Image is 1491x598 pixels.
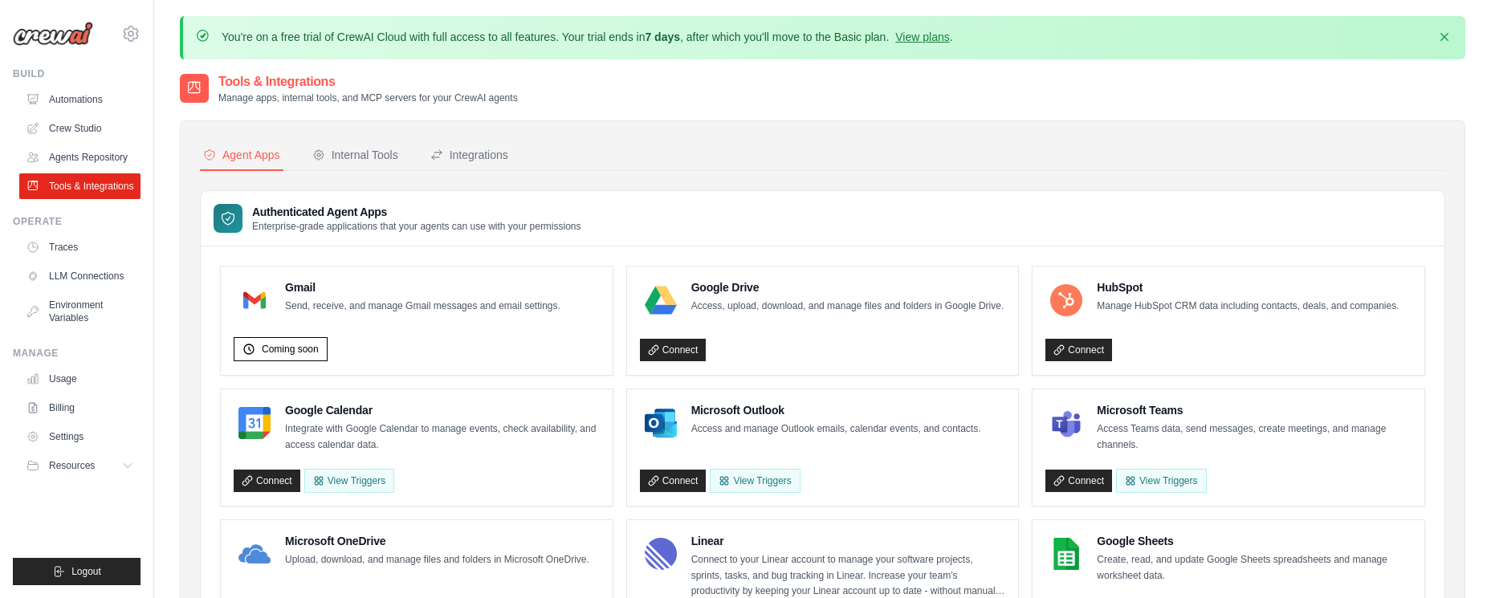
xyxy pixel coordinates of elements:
p: Send, receive, and manage Gmail messages and email settings. [285,299,560,315]
a: Connect [640,339,707,361]
h3: Authenticated Agent Apps [252,204,581,220]
img: Logo [13,22,93,46]
span: Resources [49,459,95,472]
div: Internal Tools [312,147,398,163]
h2: Tools & Integrations [218,72,518,92]
p: You're on a free trial of CrewAI Cloud with full access to all features. Your trial ends in , aft... [222,29,953,45]
a: Traces [19,234,141,260]
h4: Google Sheets [1097,533,1412,549]
div: Integrations [430,147,508,163]
button: Integrations [427,140,511,171]
img: Gmail Logo [238,284,271,316]
a: Connect [640,470,707,492]
button: Internal Tools [309,140,401,171]
h4: Linear [691,533,1006,549]
a: Usage [19,366,141,392]
button: Resources [19,453,141,478]
img: Microsoft OneDrive Logo [238,538,271,570]
h4: Google Calendar [285,402,600,418]
img: Microsoft Teams Logo [1050,407,1082,439]
p: Upload, download, and manage files and folders in Microsoft OneDrive. [285,552,589,568]
a: Agents Repository [19,144,141,170]
p: Manage HubSpot CRM data including contacts, deals, and companies. [1097,299,1399,315]
button: Logout [13,558,141,585]
strong: 7 days [645,31,680,43]
h4: Microsoft Teams [1097,402,1412,418]
span: Logout [71,565,101,578]
a: Automations [19,87,141,112]
a: Connect [1045,470,1112,492]
p: Access Teams data, send messages, create meetings, and manage channels. [1097,421,1412,453]
a: Connect [234,470,300,492]
p: Access, upload, download, and manage files and folders in Google Drive. [691,299,1004,315]
h4: Microsoft OneDrive [285,533,589,549]
h4: Google Drive [691,279,1004,295]
img: Google Calendar Logo [238,407,271,439]
div: Build [13,67,141,80]
p: Enterprise-grade applications that your agents can use with your permissions [252,220,581,233]
img: Google Drive Logo [645,284,677,316]
a: View plans [895,31,949,43]
p: Access and manage Outlook emails, calendar events, and contacts. [691,421,981,437]
img: HubSpot Logo [1050,284,1082,316]
a: Settings [19,424,141,450]
a: Billing [19,395,141,421]
h4: HubSpot [1097,279,1399,295]
div: Agent Apps [203,147,280,163]
a: Tools & Integrations [19,173,141,199]
h4: Microsoft Outlook [691,402,981,418]
div: Manage [13,347,141,360]
: View Triggers [710,469,800,493]
p: Create, read, and update Google Sheets spreadsheets and manage worksheet data. [1097,552,1412,584]
p: Integrate with Google Calendar to manage events, check availability, and access calendar data. [285,421,600,453]
img: Linear Logo [645,538,677,570]
button: Agent Apps [200,140,283,171]
a: Environment Variables [19,292,141,331]
p: Manage apps, internal tools, and MCP servers for your CrewAI agents [218,92,518,104]
a: Crew Studio [19,116,141,141]
div: Operate [13,215,141,228]
span: Coming soon [262,343,319,356]
a: Connect [1045,339,1112,361]
: View Triggers [1116,469,1206,493]
button: View Triggers [304,469,394,493]
h4: Gmail [285,279,560,295]
img: Google Sheets Logo [1050,538,1082,570]
a: LLM Connections [19,263,141,289]
img: Microsoft Outlook Logo [645,407,677,439]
